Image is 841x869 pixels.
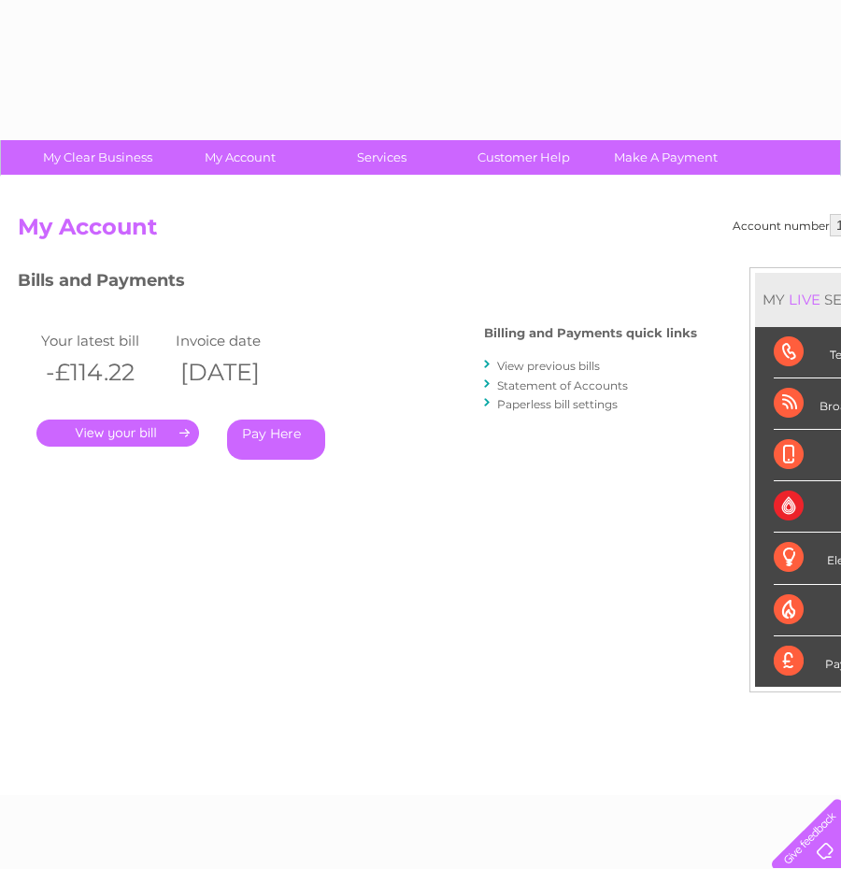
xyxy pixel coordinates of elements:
a: Paperless bill settings [497,397,618,411]
td: Invoice date [171,328,306,353]
a: Services [305,140,459,175]
h3: Bills and Payments [18,267,697,300]
td: Your latest bill [36,328,171,353]
div: LIVE [785,291,824,308]
a: . [36,420,199,447]
a: Make A Payment [589,140,743,175]
h4: Billing and Payments quick links [484,326,697,340]
a: View previous bills [497,359,600,373]
a: My Clear Business [21,140,175,175]
a: Pay Here [227,420,325,460]
th: [DATE] [171,353,306,392]
a: My Account [163,140,317,175]
a: Statement of Accounts [497,378,628,392]
th: -£114.22 [36,353,171,392]
a: Customer Help [447,140,601,175]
